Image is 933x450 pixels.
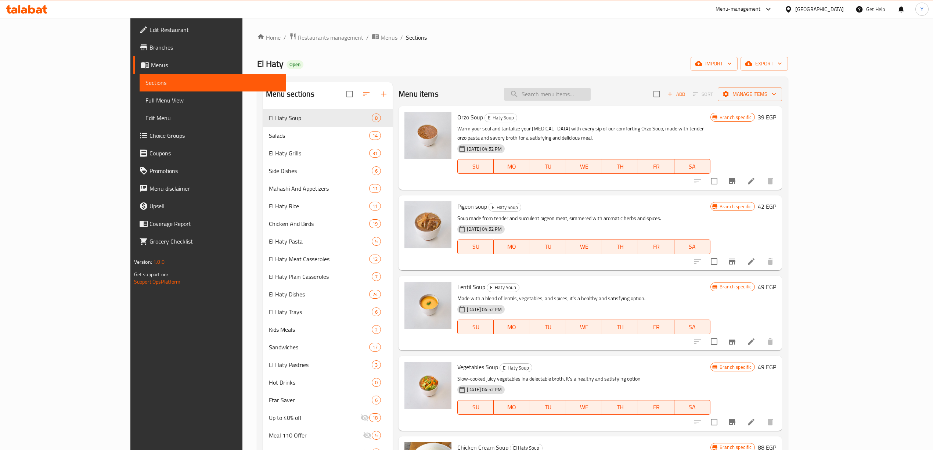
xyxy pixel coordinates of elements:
span: Coupons [150,149,280,158]
span: Meal 110 Offer [269,431,363,440]
span: El Haty Soup [487,283,519,292]
span: Select all sections [342,86,357,102]
span: Branch specific [717,203,754,210]
span: Grocery Checklist [150,237,280,246]
button: MO [494,320,530,334]
img: Orzo Soup [404,112,451,159]
p: Slow-cooked juicy vegetables ina delectable broth, It's a healthy and satisfying option [457,374,710,384]
span: Select to update [706,414,722,430]
button: TU [530,159,566,174]
span: TH [605,322,635,332]
button: SA [674,159,710,174]
span: 6 [372,397,381,404]
a: Restaurants management [289,33,363,42]
span: 6 [372,309,381,316]
div: Up to 40% off [269,413,360,422]
div: Mahashi And Appetizers11 [263,180,393,197]
a: Edit menu item [747,337,756,346]
span: Ftar Saver [269,396,372,404]
span: TU [533,161,563,172]
div: El Haty Pasta5 [263,233,393,250]
li: / [400,33,403,42]
span: Sort sections [357,85,375,103]
span: Branch specific [717,364,754,371]
button: export [741,57,788,71]
input: search [504,88,591,101]
span: Side Dishes [269,166,372,175]
button: MO [494,159,530,174]
li: / [366,33,369,42]
div: Mahashi And Appetizers [269,184,369,193]
span: MO [497,161,527,172]
span: SA [677,322,707,332]
a: Edit Menu [140,109,286,127]
button: TH [602,320,638,334]
button: delete [761,333,779,350]
span: Coverage Report [150,219,280,228]
div: items [369,184,381,193]
span: Add item [664,89,688,100]
a: Edit Restaurant [133,21,286,39]
h6: 49 EGP [758,362,776,372]
span: Select to update [706,334,722,349]
div: El Haty Pastries3 [263,356,393,374]
div: Up to 40% off18 [263,409,393,426]
nav: breadcrumb [257,33,788,42]
button: WE [566,400,602,415]
a: Choice Groups [133,127,286,144]
a: Full Menu View [140,91,286,109]
span: TH [605,241,635,252]
a: Grocery Checklist [133,233,286,250]
span: 17 [370,344,381,351]
span: WE [569,161,599,172]
svg: Inactive section [363,431,372,440]
div: Hot Drinks0 [263,374,393,391]
div: items [369,413,381,422]
div: items [369,343,381,352]
div: items [372,307,381,316]
span: SA [677,241,707,252]
span: 18 [370,414,381,421]
span: El Haty Grills [269,149,369,158]
button: SA [674,320,710,334]
span: Hot Drinks [269,378,372,387]
span: 11 [370,203,381,210]
span: El Haty Plain Casseroles [269,272,372,281]
span: 5 [372,432,381,439]
span: SA [677,402,707,413]
div: items [369,255,381,263]
span: Upsell [150,202,280,210]
span: El Haty Soup [500,364,532,372]
h6: 42 EGP [758,201,776,212]
button: TH [602,400,638,415]
span: 2 [372,326,381,333]
span: 24 [370,291,381,298]
p: Warm your soul and tantalize your [MEDICAL_DATA] with every sip of our comforting Orzo Soup, made... [457,124,710,143]
div: items [372,325,381,334]
button: TU [530,240,566,254]
div: Ftar Saver6 [263,391,393,409]
button: Branch-specific-item [723,172,741,190]
span: El Haty Soup [485,114,517,122]
div: Meal 110 Offer5 [263,426,393,444]
button: Add section [375,85,393,103]
span: MO [497,241,527,252]
span: Menus [151,61,280,69]
button: WE [566,240,602,254]
span: Kids Meals [269,325,372,334]
button: TH [602,240,638,254]
span: Version: [134,257,152,267]
span: Select to update [706,173,722,189]
button: Branch-specific-item [723,253,741,270]
button: TH [602,159,638,174]
div: [GEOGRAPHIC_DATA] [795,5,844,13]
span: Salads [269,131,369,140]
p: Soup made from tender and succulent pigeon meat, simmered with aromatic herbs and spices. [457,214,710,223]
div: items [369,219,381,228]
